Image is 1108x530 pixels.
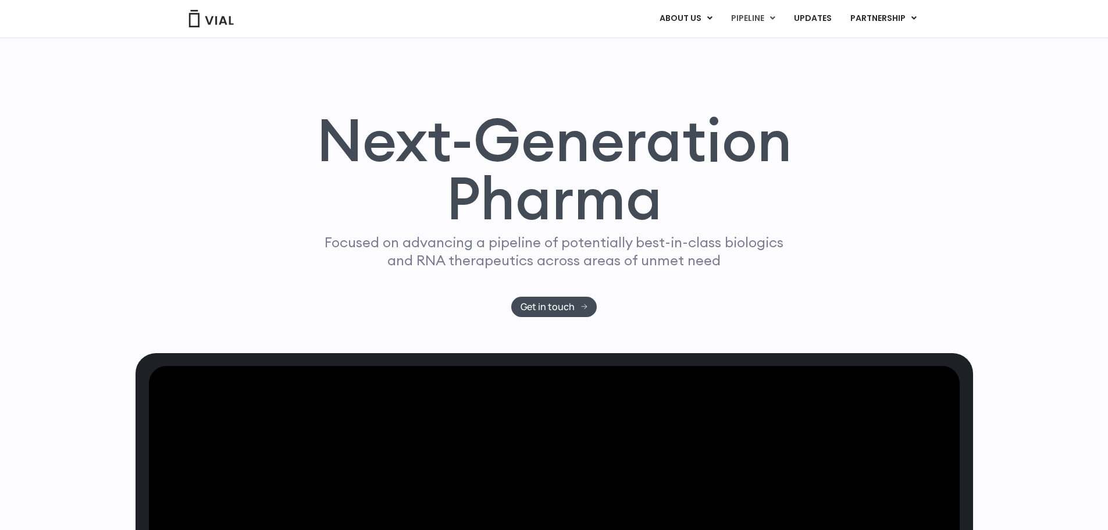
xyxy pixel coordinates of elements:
[188,10,234,27] img: Vial Logo
[722,9,784,29] a: PIPELINEMenu Toggle
[320,233,789,269] p: Focused on advancing a pipeline of potentially best-in-class biologics and RNA therapeutics acros...
[511,297,597,317] a: Get in touch
[302,111,806,228] h1: Next-Generation Pharma
[650,9,721,29] a: ABOUT USMenu Toggle
[785,9,840,29] a: UPDATES
[521,303,575,311] span: Get in touch
[841,9,926,29] a: PARTNERSHIPMenu Toggle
